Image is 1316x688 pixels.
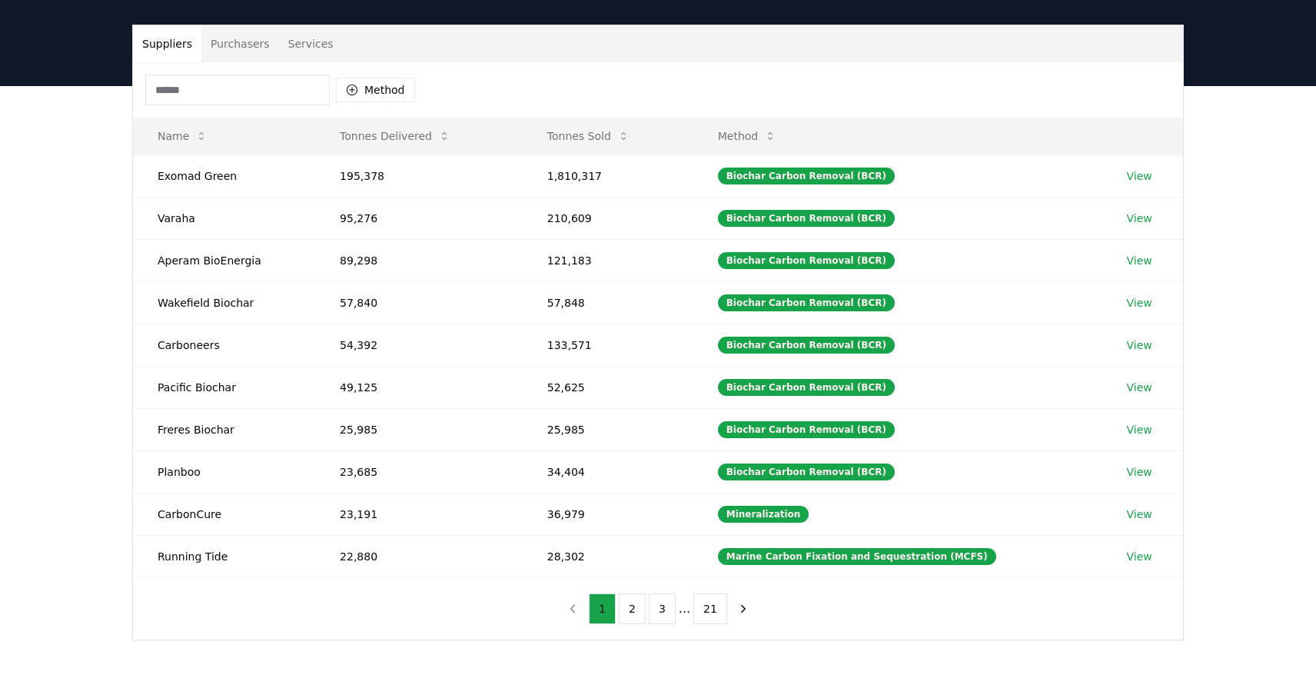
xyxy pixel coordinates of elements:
[523,155,693,197] td: 1,810,317
[133,493,315,535] td: CarbonCure
[1127,337,1152,353] a: View
[523,239,693,281] td: 121,183
[523,324,693,366] td: 133,571
[133,197,315,239] td: Varaha
[279,25,343,62] button: Services
[718,548,996,565] div: Marine Carbon Fixation and Sequestration (MCFS)
[619,593,646,624] button: 2
[718,168,895,184] div: Biochar Carbon Removal (BCR)
[315,493,523,535] td: 23,191
[1127,422,1152,437] a: View
[315,281,523,324] td: 57,840
[133,281,315,324] td: Wakefield Biochar
[315,239,523,281] td: 89,298
[718,464,895,480] div: Biochar Carbon Removal (BCR)
[1127,168,1152,184] a: View
[1127,507,1152,522] a: View
[133,366,315,408] td: Pacific Biochar
[315,324,523,366] td: 54,392
[133,25,201,62] button: Suppliers
[523,197,693,239] td: 210,609
[535,121,642,151] button: Tonnes Sold
[523,281,693,324] td: 57,848
[718,337,895,354] div: Biochar Carbon Removal (BCR)
[327,121,463,151] button: Tonnes Delivered
[1127,253,1152,268] a: View
[1127,295,1152,311] a: View
[315,197,523,239] td: 95,276
[1127,549,1152,564] a: View
[523,493,693,535] td: 36,979
[693,593,727,624] button: 21
[145,121,220,151] button: Name
[523,408,693,450] td: 25,985
[718,379,895,396] div: Biochar Carbon Removal (BCR)
[133,155,315,197] td: Exomad Green
[1127,464,1152,480] a: View
[730,593,756,624] button: next page
[679,600,690,618] li: ...
[315,450,523,493] td: 23,685
[718,506,809,523] div: Mineralization
[315,366,523,408] td: 49,125
[718,421,895,438] div: Biochar Carbon Removal (BCR)
[649,593,676,624] button: 3
[315,155,523,197] td: 195,378
[133,535,315,577] td: Running Tide
[718,294,895,311] div: Biochar Carbon Removal (BCR)
[133,450,315,493] td: Planboo
[336,78,415,102] button: Method
[201,25,279,62] button: Purchasers
[523,450,693,493] td: 34,404
[718,252,895,269] div: Biochar Carbon Removal (BCR)
[133,408,315,450] td: Freres Biochar
[523,535,693,577] td: 28,302
[523,366,693,408] td: 52,625
[589,593,616,624] button: 1
[1127,380,1152,395] a: View
[133,239,315,281] td: Aperam BioEnergia
[315,535,523,577] td: 22,880
[718,210,895,227] div: Biochar Carbon Removal (BCR)
[315,408,523,450] td: 25,985
[1127,211,1152,226] a: View
[133,324,315,366] td: Carboneers
[706,121,789,151] button: Method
